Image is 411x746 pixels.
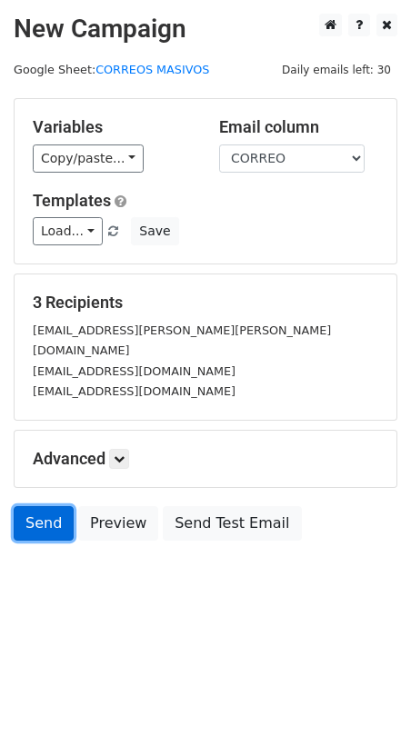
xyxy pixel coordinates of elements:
h2: New Campaign [14,14,397,45]
a: Send [14,506,74,541]
a: Load... [33,217,103,245]
h5: Variables [33,117,192,137]
a: CORREOS MASIVOS [95,63,209,76]
a: Templates [33,191,111,210]
span: Daily emails left: 30 [276,60,397,80]
a: Copy/paste... [33,144,144,173]
small: Google Sheet: [14,63,209,76]
h5: Email column [219,117,378,137]
div: Widget de chat [320,659,411,746]
a: Preview [78,506,158,541]
iframe: Chat Widget [320,659,411,746]
a: Daily emails left: 30 [276,63,397,76]
h5: 3 Recipients [33,293,378,313]
small: [EMAIL_ADDRESS][PERSON_NAME][PERSON_NAME][DOMAIN_NAME] [33,323,331,358]
h5: Advanced [33,449,378,469]
small: [EMAIL_ADDRESS][DOMAIN_NAME] [33,364,236,378]
a: Send Test Email [163,506,301,541]
small: [EMAIL_ADDRESS][DOMAIN_NAME] [33,384,236,398]
button: Save [131,217,178,245]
